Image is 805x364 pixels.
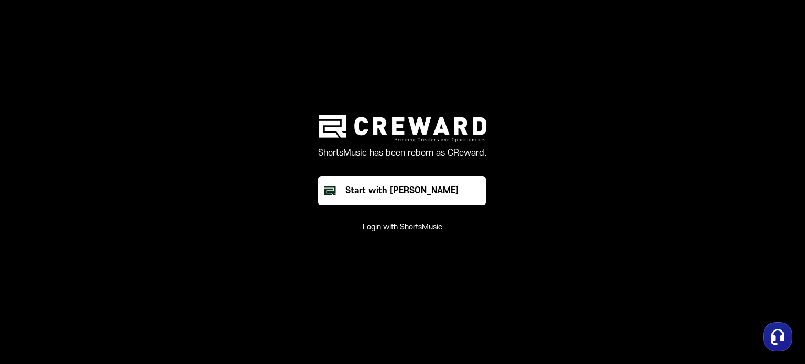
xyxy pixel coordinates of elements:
img: creward logo [319,115,486,142]
p: ShortsMusic has been reborn as CReward. [318,147,487,159]
button: Login with ShortsMusic [363,222,442,233]
a: Start with [PERSON_NAME] [318,176,487,205]
button: Start with [PERSON_NAME] [318,176,486,205]
div: Start with [PERSON_NAME] [345,184,459,197]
